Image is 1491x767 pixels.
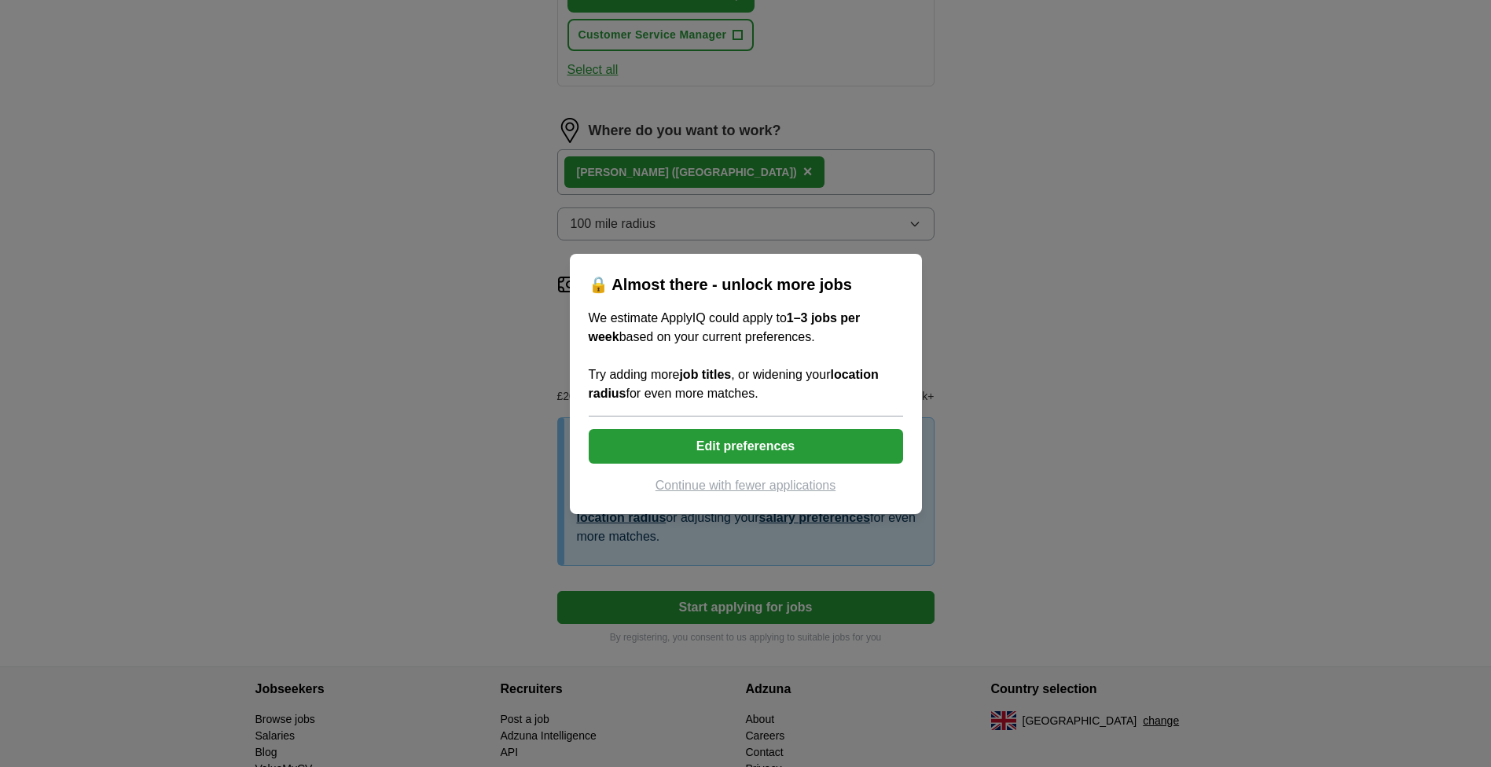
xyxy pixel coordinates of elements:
[589,368,879,400] b: location radius
[589,311,861,343] b: 1–3 jobs per week
[679,368,731,381] b: job titles
[589,311,879,400] span: We estimate ApplyIQ could apply to based on your current preferences. Try adding more , or wideni...
[589,429,903,464] button: Edit preferences
[589,476,903,495] button: Continue with fewer applications
[589,276,852,293] span: 🔒 Almost there - unlock more jobs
